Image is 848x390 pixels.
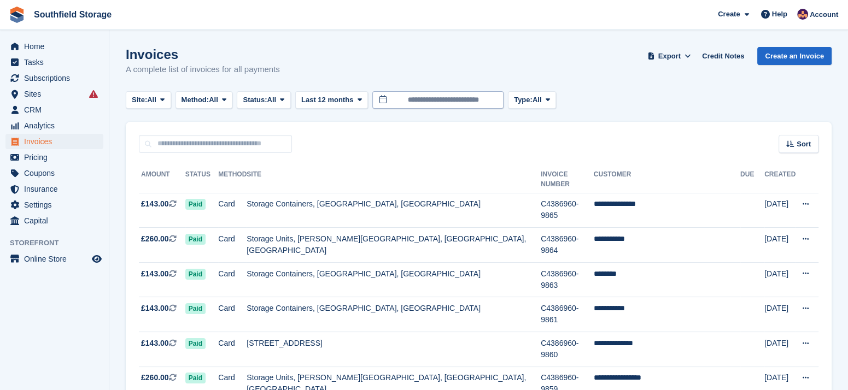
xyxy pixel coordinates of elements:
[24,150,90,165] span: Pricing
[24,102,90,117] span: CRM
[24,70,90,86] span: Subscriptions
[541,297,594,332] td: C4386960-9861
[5,166,103,181] a: menu
[5,197,103,212] a: menu
[139,166,185,193] th: Amount
[514,94,533,105] span: Type:
[24,197,90,212] span: Settings
[247,332,541,367] td: [STREET_ADDRESS]
[141,233,169,245] span: £260.00
[185,199,206,210] span: Paid
[5,102,103,117] a: menu
[5,55,103,70] a: menu
[176,91,233,109] button: Method: All
[89,90,98,98] i: Smart entry sync failures have occurred
[541,262,594,297] td: C4386960-9863
[243,94,267,105] span: Status:
[658,51,681,62] span: Export
[218,193,247,228] td: Card
[247,193,541,228] td: Storage Containers, [GEOGRAPHIC_DATA], [GEOGRAPHIC_DATA]
[141,338,169,349] span: £143.00
[218,332,247,367] td: Card
[30,5,116,23] a: Southfield Storage
[185,373,206,383] span: Paid
[247,262,541,297] td: Storage Containers, [GEOGRAPHIC_DATA], [GEOGRAPHIC_DATA]
[126,63,280,76] p: A complete list of invoices for all payments
[132,94,147,105] span: Site:
[247,166,541,193] th: Site
[126,91,171,109] button: Site: All
[141,268,169,280] span: £143.00
[764,228,796,263] td: [DATE]
[764,332,796,367] td: [DATE]
[218,262,247,297] td: Card
[185,303,206,314] span: Paid
[185,234,206,245] span: Paid
[5,251,103,267] a: menu
[301,94,353,105] span: Last 12 months
[5,86,103,102] a: menu
[541,193,594,228] td: C4386960-9865
[209,94,218,105] span: All
[141,372,169,383] span: £260.00
[218,166,247,193] th: Method
[764,166,796,193] th: Created
[5,118,103,133] a: menu
[764,297,796,332] td: [DATE]
[267,94,277,105] span: All
[24,86,90,102] span: Sites
[182,94,209,105] span: Method:
[797,9,808,20] img: Sharon Law
[218,228,247,263] td: Card
[645,47,693,65] button: Export
[247,297,541,332] td: Storage Containers, [GEOGRAPHIC_DATA], [GEOGRAPHIC_DATA]
[218,297,247,332] td: Card
[141,303,169,314] span: £143.00
[5,150,103,165] a: menu
[718,9,740,20] span: Create
[24,213,90,228] span: Capital
[541,228,594,263] td: C4386960-9864
[541,166,594,193] th: Invoice Number
[147,94,156,105] span: All
[295,91,368,109] button: Last 12 months
[5,213,103,228] a: menu
[797,139,811,150] span: Sort
[237,91,290,109] button: Status: All
[24,118,90,133] span: Analytics
[141,198,169,210] span: £143.00
[24,181,90,197] span: Insurance
[5,39,103,54] a: menu
[5,181,103,197] a: menu
[772,9,787,20] span: Help
[533,94,542,105] span: All
[698,47,748,65] a: Credit Notes
[508,91,556,109] button: Type: All
[541,332,594,367] td: C4386960-9860
[9,7,25,23] img: stora-icon-8386f47178a22dfd0bd8f6a31ec36ba5ce8667c1dd55bd0f319d3a0aa187defe.svg
[810,9,838,20] span: Account
[5,134,103,149] a: menu
[247,228,541,263] td: Storage Units, [PERSON_NAME][GEOGRAPHIC_DATA], [GEOGRAPHIC_DATA], [GEOGRAPHIC_DATA]
[185,269,206,280] span: Paid
[594,166,740,193] th: Customer
[185,166,219,193] th: Status
[24,55,90,70] span: Tasks
[757,47,832,65] a: Create an Invoice
[740,166,764,193] th: Due
[185,338,206,349] span: Paid
[764,193,796,228] td: [DATE]
[10,238,109,249] span: Storefront
[24,251,90,267] span: Online Store
[764,262,796,297] td: [DATE]
[5,70,103,86] a: menu
[90,252,103,265] a: Preview store
[24,166,90,181] span: Coupons
[126,47,280,62] h1: Invoices
[24,134,90,149] span: Invoices
[24,39,90,54] span: Home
